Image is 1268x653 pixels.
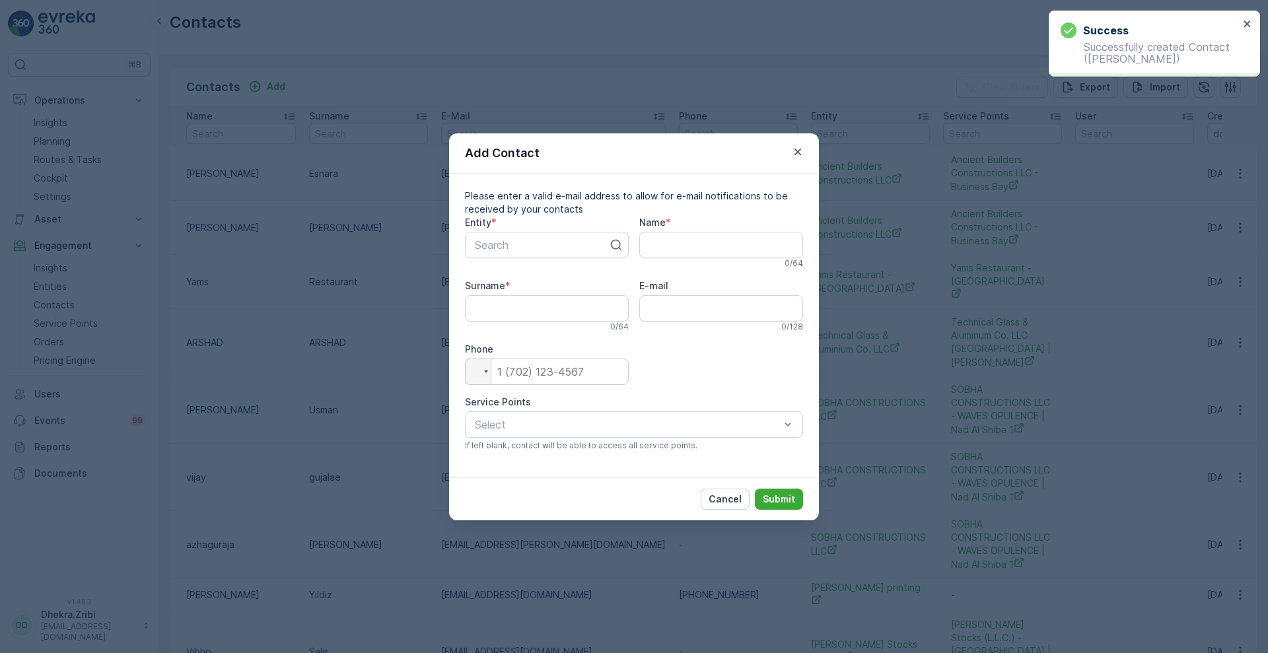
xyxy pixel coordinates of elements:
[755,489,803,510] button: Submit
[1061,41,1239,65] p: Successfully created Contact ([PERSON_NAME])
[465,396,531,407] label: Service Points
[639,217,666,228] label: Name
[465,144,540,162] p: Add Contact
[610,322,629,332] p: 0 / 64
[465,440,697,451] span: If left blank, contact will be able to access all service points.
[781,322,803,332] p: 0 / 128
[1243,18,1252,31] button: close
[1083,22,1129,38] h3: Success
[701,489,750,510] button: Cancel
[639,280,668,291] label: E-mail
[465,343,493,355] label: Phone
[763,493,795,506] p: Submit
[785,258,803,269] p: 0 / 64
[475,237,608,253] p: Search
[465,359,629,385] input: 1 (702) 123-4567
[465,189,803,216] p: Please enter a valid e-mail address to allow for e-mail notifications to be received by your cont...
[475,417,780,432] p: Select
[465,217,491,228] label: Entity
[709,493,742,506] p: Cancel
[465,280,505,291] label: Surname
